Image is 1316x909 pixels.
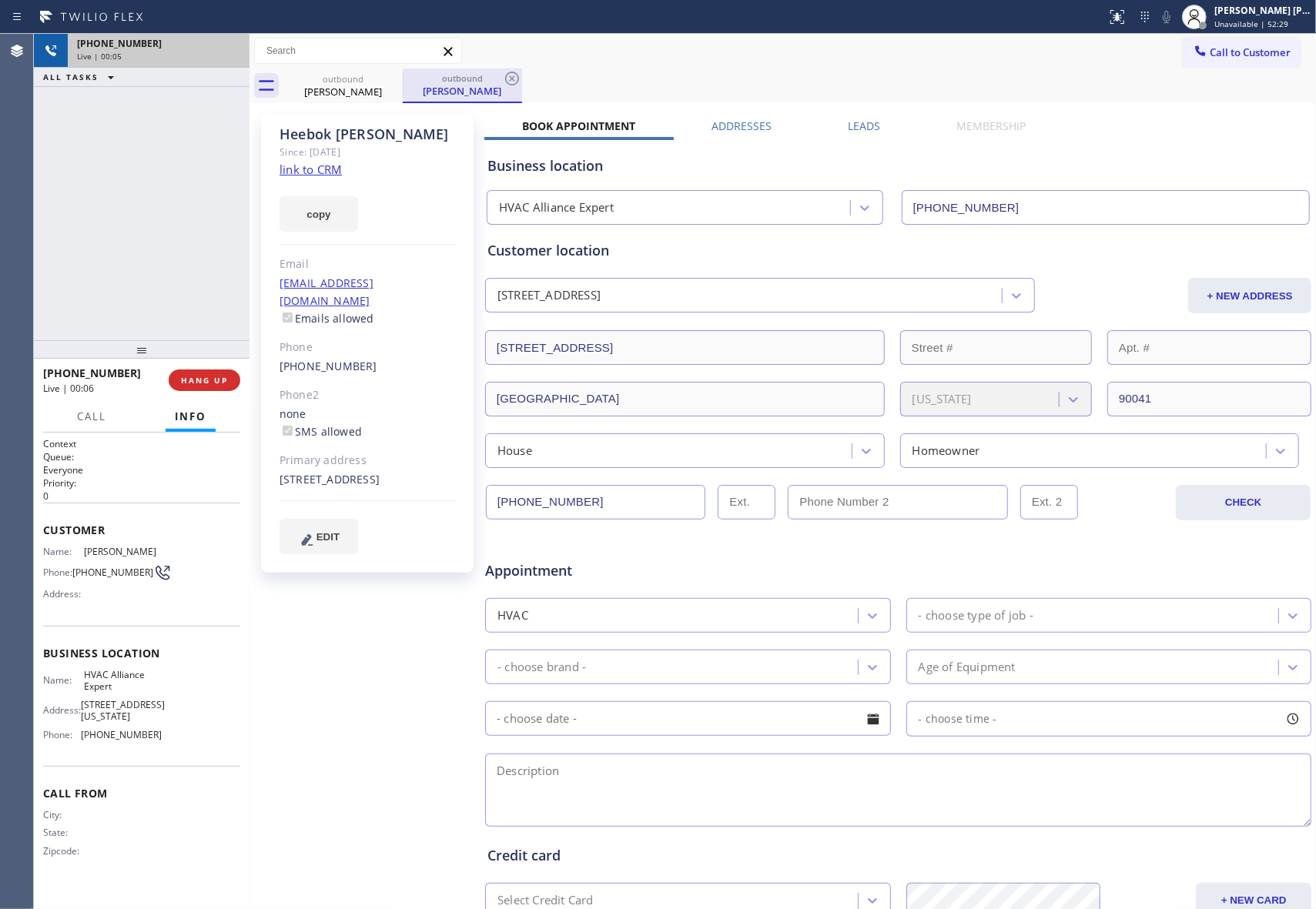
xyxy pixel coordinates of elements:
[718,485,775,520] input: Ext.
[43,588,84,600] span: Address:
[788,485,1007,520] input: Phone Number 2
[497,658,586,676] div: - choose brand -
[81,699,165,723] span: [STREET_ADDRESS][US_STATE]
[280,519,358,554] button: EDIT
[499,199,614,217] div: HVAC Alliance Expert
[487,155,1309,176] div: Business location
[43,382,94,395] span: Live | 00:06
[283,312,293,322] input: Emails allowed
[712,119,772,133] label: Addresses
[280,359,377,373] a: [PHONE_NUMBER]
[43,450,240,463] h2: Queue:
[181,375,228,386] span: HANG UP
[485,330,885,365] input: Address
[43,437,240,450] h1: Context
[1176,485,1311,520] button: CHECK
[404,69,521,102] div: Heebok Lee
[285,73,401,85] div: outbound
[68,402,116,432] button: Call
[912,442,980,460] div: Homeowner
[81,729,162,740] span: [PHONE_NUMBER]
[1214,4,1311,17] div: [PERSON_NAME] [PERSON_NAME]
[43,845,84,857] span: Zipcode:
[1020,485,1078,520] input: Ext. 2
[404,72,521,84] div: outbound
[522,119,635,133] label: Book Appointment
[1188,278,1311,313] button: + NEW ADDRESS
[280,339,456,356] div: Phone
[77,51,122,62] span: Live | 00:05
[175,409,206,423] span: Info
[919,711,997,726] span: - choose time -
[487,845,1309,866] div: Credit card
[285,85,401,99] div: [PERSON_NAME]
[497,607,528,624] div: HVAC
[43,786,240,800] span: Call From
[1210,45,1291,59] span: Call to Customer
[283,426,293,436] input: SMS allowed
[485,701,891,736] input: - choose date -
[280,196,358,232] button: copy
[43,523,240,537] span: Customer
[255,38,461,63] input: Search
[848,119,880,133] label: Leads
[280,311,374,326] label: Emails allowed
[919,607,1033,624] div: - choose type of job -
[497,442,532,460] div: House
[280,256,456,273] div: Email
[43,704,81,716] span: Address:
[1214,18,1288,29] span: Unavailable | 52:29
[280,471,456,489] div: [STREET_ADDRESS]
[84,546,161,557] span: [PERSON_NAME]
[1183,38,1301,67] button: Call to Customer
[84,669,161,693] span: HVAC Alliance Expert
[1107,382,1311,416] input: ZIP
[280,386,456,404] div: Phone2
[1107,330,1311,365] input: Apt. #
[43,476,240,490] h2: Priority:
[43,674,84,686] span: Name:
[280,162,342,177] a: link to CRM
[486,485,705,520] input: Phone Number
[43,827,84,838] span: State:
[43,490,240,503] p: 0
[285,69,401,103] div: Heebok Lee
[280,406,456,441] div: none
[404,84,521,98] div: [PERSON_NAME]
[43,546,84,557] span: Name:
[43,463,240,476] p: Everyone
[77,37,162,50] span: [PHONE_NUMBER]
[72,566,153,578] span: [PHONE_NUMBER]
[1156,6,1177,28] button: Mute
[43,809,84,820] span: City:
[485,382,885,416] input: City
[280,452,456,470] div: Primary address
[43,72,99,82] span: ALL TASKS
[485,560,758,581] span: Appointment
[43,366,141,380] span: [PHONE_NUMBER]
[280,276,373,308] a: [EMAIL_ADDRESS][DOMAIN_NAME]
[34,68,129,86] button: ALL TASKS
[956,119,1026,133] label: Membership
[43,646,240,660] span: Business location
[43,566,72,578] span: Phone:
[280,125,456,143] div: Heebok [PERSON_NAME]
[902,190,1311,225] input: Phone Number
[77,409,106,423] span: Call
[316,531,340,543] span: EDIT
[919,658,1016,676] div: Age of Equipment
[487,240,1309,261] div: Customer location
[900,330,1092,365] input: Street #
[166,402,216,432] button: Info
[280,424,362,439] label: SMS allowed
[280,143,456,161] div: Since: [DATE]
[43,729,81,740] span: Phone:
[497,287,601,305] div: [STREET_ADDRESS]
[169,369,240,391] button: HANG UP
